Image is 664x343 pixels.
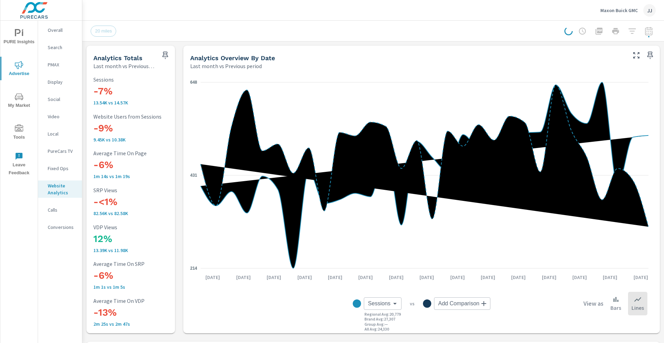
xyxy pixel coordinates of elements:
p: 82,555 vs 82,575 [93,211,185,216]
p: 13,538 vs 14,565 [93,100,185,105]
p: [DATE] [476,274,500,281]
button: Make Fullscreen [631,50,642,61]
p: [DATE] [568,274,592,281]
p: Brand Avg : 27,307 [365,317,395,322]
p: Social [48,96,76,103]
p: Display [48,78,76,85]
div: Website Analytics [38,180,82,198]
h5: Analytics Totals [93,54,142,62]
p: Conversions [48,224,76,231]
div: nav menu [0,21,38,180]
p: Fixed Ops [48,165,76,172]
p: Video [48,113,76,120]
p: Last month vs Previous period [190,62,262,70]
h3: 12% [93,233,185,245]
p: Local [48,130,76,137]
p: Bars [610,304,621,312]
p: 2m 25s vs 2m 47s [93,321,185,327]
p: Calls [48,206,76,213]
p: [DATE] [445,274,470,281]
p: 1m 1s vs 1m 5s [93,284,185,290]
h3: -6% [93,159,185,171]
text: 648 [190,80,197,85]
p: PureCars TV [48,148,76,155]
span: My Market [2,93,36,110]
div: Overall [38,25,82,35]
h3: -13% [93,307,185,318]
p: All Avg : 24,330 [365,327,389,332]
p: vs [402,300,423,307]
p: Average Time On Page [93,150,185,156]
div: JJ [643,4,656,17]
p: Overall [48,27,76,34]
div: Local [38,129,82,139]
p: [DATE] [201,274,225,281]
div: Calls [38,205,82,215]
span: Leave Feedback [2,152,36,177]
div: PMAX [38,59,82,70]
p: Maxon Buick GMC [600,7,638,13]
span: Tools [2,124,36,141]
p: SRP Views [93,187,185,193]
p: [DATE] [323,274,347,281]
p: VDP Views [93,224,185,230]
p: Last month vs Previous period [93,62,154,70]
text: 214 [190,266,197,271]
p: [DATE] [415,274,439,281]
p: [DATE] [384,274,408,281]
span: PURE Insights [2,29,36,46]
p: [DATE] [231,274,256,281]
p: [DATE] [293,274,317,281]
p: Website Analytics [48,182,76,196]
p: 1m 14s vs 1m 19s [93,174,185,179]
h3: -7% [93,85,185,97]
p: [DATE] [629,274,653,281]
p: Average Time On SRP [93,261,185,267]
span: Advertise [2,61,36,78]
div: PureCars TV [38,146,82,156]
span: Add Comparison [438,300,479,307]
p: [DATE] [598,274,622,281]
h3: -6% [93,270,185,281]
p: Group Avg : — [365,322,388,327]
div: Search [38,42,82,53]
p: Sessions [93,76,185,83]
p: [DATE] [506,274,531,281]
span: Save this to your personalized report [160,50,171,61]
p: Regional Avg : 20,779 [365,312,401,317]
div: Video [38,111,82,122]
p: Website Users from Sessions [93,113,185,120]
p: [DATE] [262,274,286,281]
p: 9,454 vs 10,383 [93,137,185,142]
h5: Analytics Overview By Date [190,54,275,62]
div: Social [38,94,82,104]
p: [DATE] [353,274,378,281]
p: Search [48,44,76,51]
p: Average Time On VDP [93,298,185,304]
h6: View as [583,300,603,307]
p: Lines [631,304,644,312]
div: Conversions [38,222,82,232]
p: 13,391 vs 11,981 [93,248,185,253]
h3: -<1% [93,196,185,208]
div: Fixed Ops [38,163,82,174]
div: Display [38,77,82,87]
div: Sessions [364,297,402,310]
text: 431 [190,173,197,178]
h3: -9% [93,122,185,134]
span: Save this to your personalized report [645,50,656,61]
p: [DATE] [537,274,561,281]
p: PMAX [48,61,76,68]
span: Sessions [368,300,390,307]
div: Add Comparison [434,297,490,310]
